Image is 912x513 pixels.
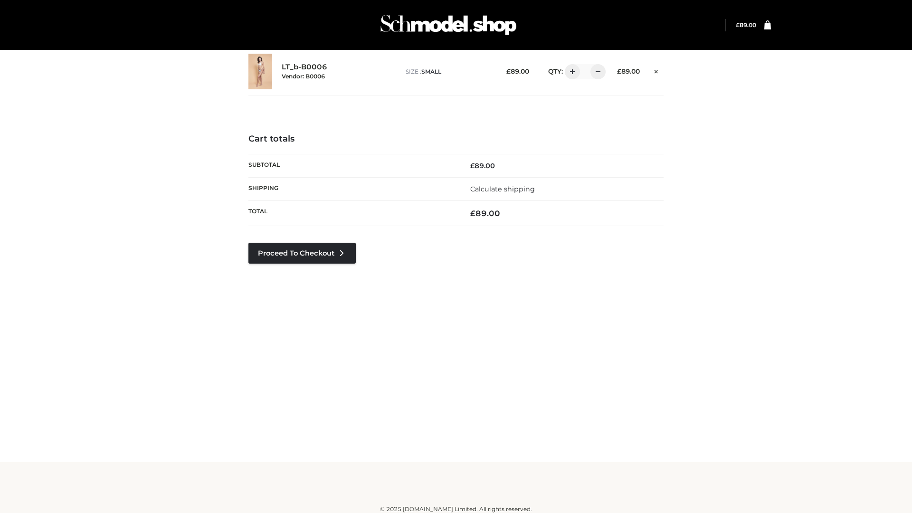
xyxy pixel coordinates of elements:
bdi: 89.00 [470,161,495,170]
small: Vendor: B0006 [282,73,325,80]
span: SMALL [421,68,441,75]
bdi: 89.00 [470,209,500,218]
img: LT_b-B0006 - SMALL [248,54,272,89]
th: Subtotal [248,154,456,177]
span: £ [470,161,475,170]
a: Remove this item [649,64,664,76]
img: Schmodel Admin 964 [377,6,520,44]
span: £ [736,21,740,28]
a: Proceed to Checkout [248,243,356,264]
th: Shipping [248,177,456,200]
div: QTY: [539,64,602,79]
bdi: 89.00 [736,21,756,28]
h4: Cart totals [248,134,664,144]
a: LT_b-B0006 [282,63,327,72]
a: Calculate shipping [470,185,535,193]
p: size : [406,67,492,76]
th: Total [248,201,456,226]
bdi: 89.00 [617,67,640,75]
span: £ [506,67,511,75]
span: £ [470,209,475,218]
a: £89.00 [736,21,756,28]
bdi: 89.00 [506,67,529,75]
span: £ [617,67,621,75]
